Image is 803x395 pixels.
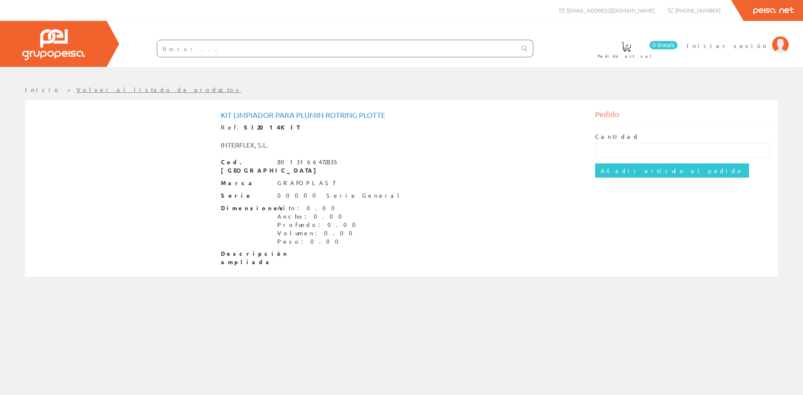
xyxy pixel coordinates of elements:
[221,179,271,187] span: Marca
[277,229,361,237] div: Volumen: 0.00
[277,191,403,200] div: 00000 Serie General
[277,179,335,187] div: GRAFOPLAST
[277,237,361,246] div: Peso: 0.00
[650,41,678,49] span: 0 línea/s
[675,7,721,14] span: [PHONE_NUMBER]
[277,212,361,221] div: Ancho: 0.00
[221,123,583,132] div: Ref.
[157,40,517,57] input: Buscar ...
[221,204,271,212] span: Dimensiones
[567,7,655,14] span: [EMAIL_ADDRESS][DOMAIN_NAME]
[221,158,271,175] span: Cod. [GEOGRAPHIC_DATA]
[687,41,768,50] span: Iniciar sesión
[221,250,271,266] span: Descripción ampliada
[595,109,770,124] div: Pedido
[25,86,61,93] a: Inicio
[687,35,789,43] a: Iniciar sesión
[22,29,85,60] img: Grupo Peisa
[77,86,242,93] a: Volver al listado de productos
[221,111,583,119] h1: KIT LIMPIADOR PARA PLUMIN ROTRING PLOTTE
[277,221,361,229] div: Profundo: 0.00
[277,204,361,212] div: Alto: 0.00
[595,133,639,141] label: Cantidad
[215,140,433,150] div: INTERFLEX, S.L.
[598,52,655,60] span: Pedido actual
[221,191,271,200] span: Serie
[277,158,339,166] div: 8013166472835
[244,123,300,131] strong: SI2014KIT
[595,163,749,178] input: Añadir artículo al pedido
